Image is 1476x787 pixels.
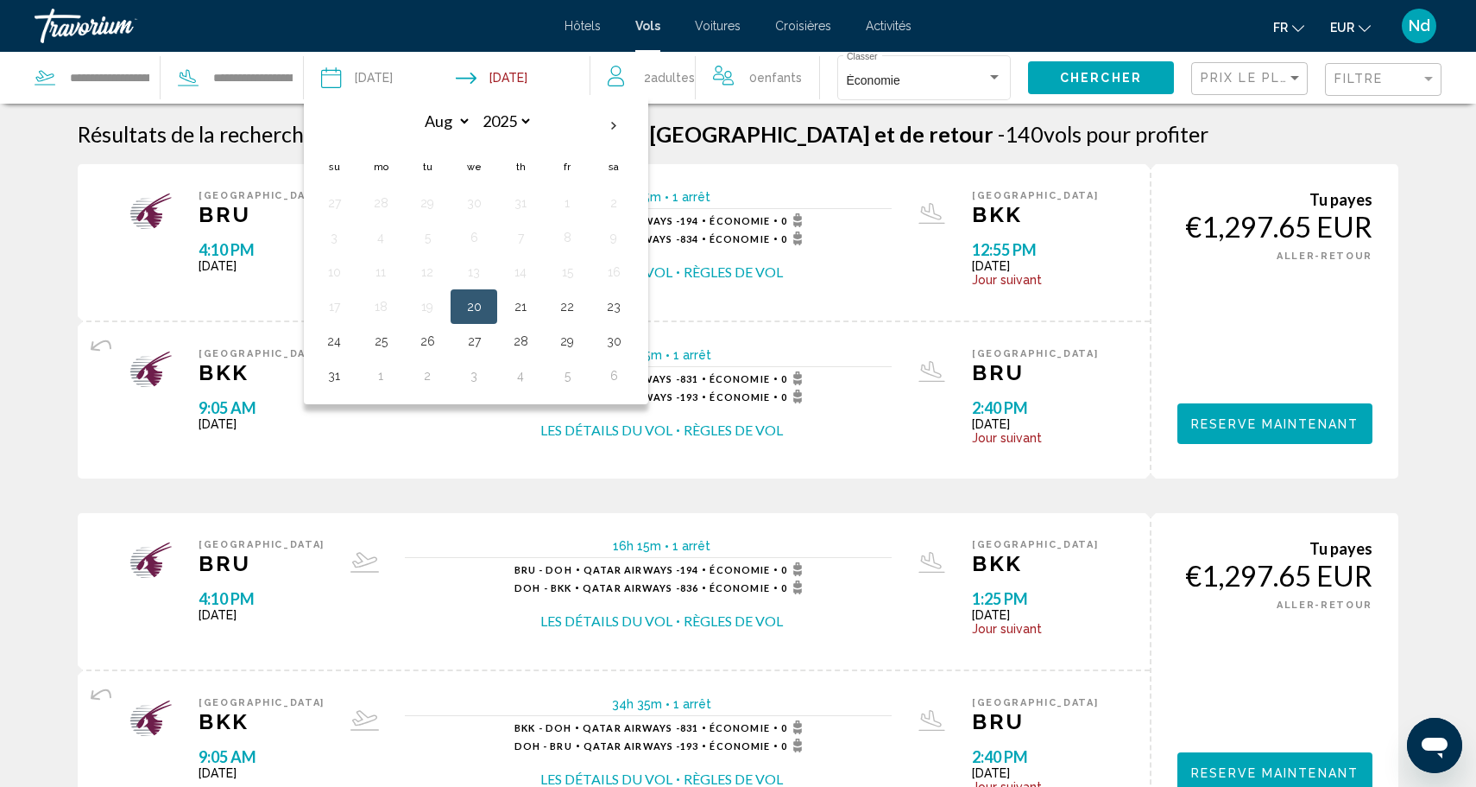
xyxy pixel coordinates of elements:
[1177,558,1372,593] div: €1,297.65 EUR
[1177,412,1372,431] a: Reserve maintenant
[1407,718,1462,773] iframe: Bouton de lancement de la fenêtre de messagerie
[684,612,783,631] button: Règles de vol
[650,121,870,147] span: [GEOGRAPHIC_DATA]
[749,66,802,90] span: 0
[199,539,325,550] span: [GEOGRAPHIC_DATA]
[507,295,534,319] button: Day 21
[321,52,393,104] button: Depart date: Sep 12, 2025
[413,191,441,215] button: Day 29
[199,359,325,385] span: BKK
[476,106,533,136] select: Select year
[1277,600,1372,611] span: ALLER-RETOUR
[413,295,441,319] button: Day 19
[553,364,581,388] button: Day 5
[972,608,1098,622] span: [DATE]
[972,766,1098,780] span: [DATE]
[415,106,471,136] select: Select month
[320,295,348,319] button: Day 17
[514,582,571,593] span: DOH - BKK
[1330,21,1354,35] span: EUR
[695,19,741,33] a: Voitures
[600,329,628,353] button: Day 30
[367,225,394,250] button: Day 4
[710,215,770,226] span: Économie
[583,564,699,575] span: 194
[367,191,394,215] button: Day 28
[199,348,325,359] span: [GEOGRAPHIC_DATA]
[866,19,911,33] a: Activités
[583,582,680,593] span: Qatar Airways -
[972,348,1098,359] span: [GEOGRAPHIC_DATA]
[553,329,581,353] button: Day 29
[1060,72,1142,86] span: Chercher
[781,232,808,245] span: 0
[1330,15,1371,40] button: Change currency
[1177,403,1372,444] button: Reserve maintenant
[710,233,770,244] span: Économie
[998,121,1005,147] span: -
[413,364,441,388] button: Day 2
[367,364,394,388] button: Day 1
[583,740,681,752] span: Qatar Airways -
[1177,761,1372,780] a: Reserve maintenant
[710,740,770,752] span: Économie
[413,260,441,284] button: Day 12
[635,19,660,33] a: Vols
[367,260,394,284] button: Day 11
[199,417,325,431] span: [DATE]
[199,201,325,227] span: BRU
[781,371,808,385] span: 0
[1273,21,1288,35] span: fr
[972,201,1098,227] span: BKK
[199,697,325,708] span: [GEOGRAPHIC_DATA]
[1334,72,1384,86] span: Filtre
[1409,17,1430,35] span: Nd
[553,191,581,215] button: Day 1
[367,295,394,319] button: Day 18
[710,373,770,384] span: Économie
[972,539,1098,550] span: [GEOGRAPHIC_DATA]
[874,121,993,147] span: et de retour
[972,622,1098,636] span: Jour suivant
[507,191,534,215] button: Day 31
[612,697,662,711] span: 34h 35m
[320,225,348,250] button: Day 3
[684,421,783,440] button: Règles de vol
[781,720,808,734] span: 0
[590,52,819,104] button: Travelers: 2 adults, 0 children
[590,106,637,146] button: Next month
[199,259,325,273] span: [DATE]
[320,260,348,284] button: Day 10
[1273,15,1304,40] button: Change language
[972,697,1098,708] span: [GEOGRAPHIC_DATA]
[757,71,802,85] span: Enfants
[600,295,628,319] button: Day 23
[199,190,325,201] span: [GEOGRAPHIC_DATA]
[673,697,711,711] span: 1 arrêt
[972,359,1098,385] span: BRU
[1325,62,1441,98] button: Filter
[553,295,581,319] button: Day 22
[78,121,385,147] h1: Résultats de la recherche de vols
[1277,251,1372,262] span: ALLER-RETOUR
[199,747,325,766] span: 9:05 AM
[998,121,1044,147] span: 140
[972,190,1098,201] span: [GEOGRAPHIC_DATA]
[514,722,571,733] span: BKK - DOH
[507,329,534,353] button: Day 28
[600,225,628,250] button: Day 9
[972,417,1098,431] span: [DATE]
[460,191,488,215] button: Day 30
[600,191,628,215] button: Day 2
[710,564,770,575] span: Économie
[413,329,441,353] button: Day 26
[540,421,672,440] button: Les détails du vol
[710,722,770,733] span: Économie
[460,364,488,388] button: Day 3
[972,273,1098,287] span: Jour suivant
[553,225,581,250] button: Day 8
[199,398,325,417] span: 9:05 AM
[320,364,348,388] button: Day 31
